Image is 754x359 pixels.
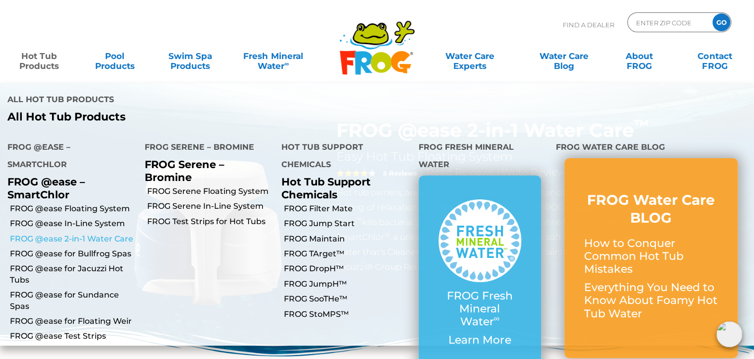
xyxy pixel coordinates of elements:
a: Fresh MineralWater∞ [236,46,310,66]
p: Find A Dealer [563,12,614,37]
a: FROG Maintain [284,234,411,244]
a: FROG DropH™ [284,263,411,274]
a: Hot TubProducts [10,46,69,66]
a: FROG Test Strips for Hot Tubs [147,216,274,227]
a: FROG Filter Mate [284,203,411,214]
h4: FROG Water Care Blog [556,138,747,158]
a: Swim SpaProducts [161,46,220,66]
p: How to Conquer Common Hot Tub Mistakes [584,237,718,276]
a: Water CareBlog [535,46,593,66]
p: Everything You Need to Know About Foamy Hot Tub Water [584,281,718,320]
a: FROG Fresh Mineral Water∞ Learn More [438,199,521,352]
a: FROG @ease Test Strips [10,331,137,342]
a: FROG Serene In-Line System [147,201,274,212]
a: FROG @ease In-Line System [10,218,137,229]
input: Zip Code Form [635,15,702,30]
a: FROG @ease 2-in-1 Water Care [10,234,137,244]
p: Learn More [438,334,521,347]
sup: ∞ [493,313,499,323]
a: FROG @ease for Jacuzzi Hot Tubs [10,263,137,286]
a: FROG TArget™ [284,248,411,259]
sup: ∞ [284,60,289,67]
h4: FROG Serene – Bromine [145,138,267,158]
a: FROG @ease for Bullfrog Spas [10,248,137,259]
h4: Hot Tub Support Chemicals [281,138,404,176]
a: Water CareExperts [422,46,518,66]
h4: FROG @ease – SmartChlor [7,138,130,176]
a: ContactFROG [685,46,744,66]
p: FROG @ease – SmartChlor [7,176,130,200]
a: FROG @ease Floating System [10,203,137,214]
a: FROG Serene Floating System [147,186,274,197]
a: FROG SooTHe™ [284,294,411,304]
h4: All Hot Tub Products [7,91,370,111]
h4: FROG Fresh Mineral Water [419,138,541,176]
a: FROG StoMPS™ [284,309,411,320]
a: FROG @ease for Floating Weir [10,316,137,327]
a: FROG Jump Start [284,218,411,229]
a: Hot Tub Support Chemicals [281,176,371,200]
img: openIcon [716,321,742,347]
a: FROG @ease for Sundance Spas [10,290,137,312]
h3: FROG Water Care BLOG [584,191,718,227]
input: GO [712,13,730,31]
a: AboutFROG [610,46,669,66]
a: FROG Water Care BLOG How to Conquer Common Hot Tub Mistakes Everything You Need to Know About Foa... [584,191,718,325]
p: FROG Serene – Bromine [145,158,267,183]
a: FROG JumpH™ [284,279,411,290]
a: PoolProducts [85,46,144,66]
a: All Hot Tub Products [7,111,370,123]
p: FROG Fresh Mineral Water [438,290,521,329]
